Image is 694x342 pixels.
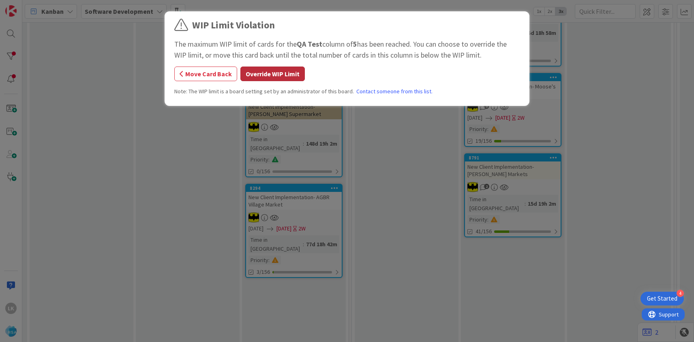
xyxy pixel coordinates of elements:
[647,295,677,303] div: Get Started
[640,292,684,305] div: Open Get Started checklist, remaining modules: 4
[174,87,520,96] div: Note: The WIP limit is a board setting set by an administrator of this board.
[17,1,37,11] span: Support
[353,39,357,49] b: 5
[174,39,520,60] div: The maximum WIP limit of cards for the column of has been reached. You can choose to override the...
[677,290,684,297] div: 4
[192,18,275,32] div: WIP Limit Violation
[297,39,322,49] b: QA Test
[356,87,433,96] a: Contact someone from this list.
[240,67,305,81] button: Override WIP Limit
[174,67,237,81] button: Move Card Back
